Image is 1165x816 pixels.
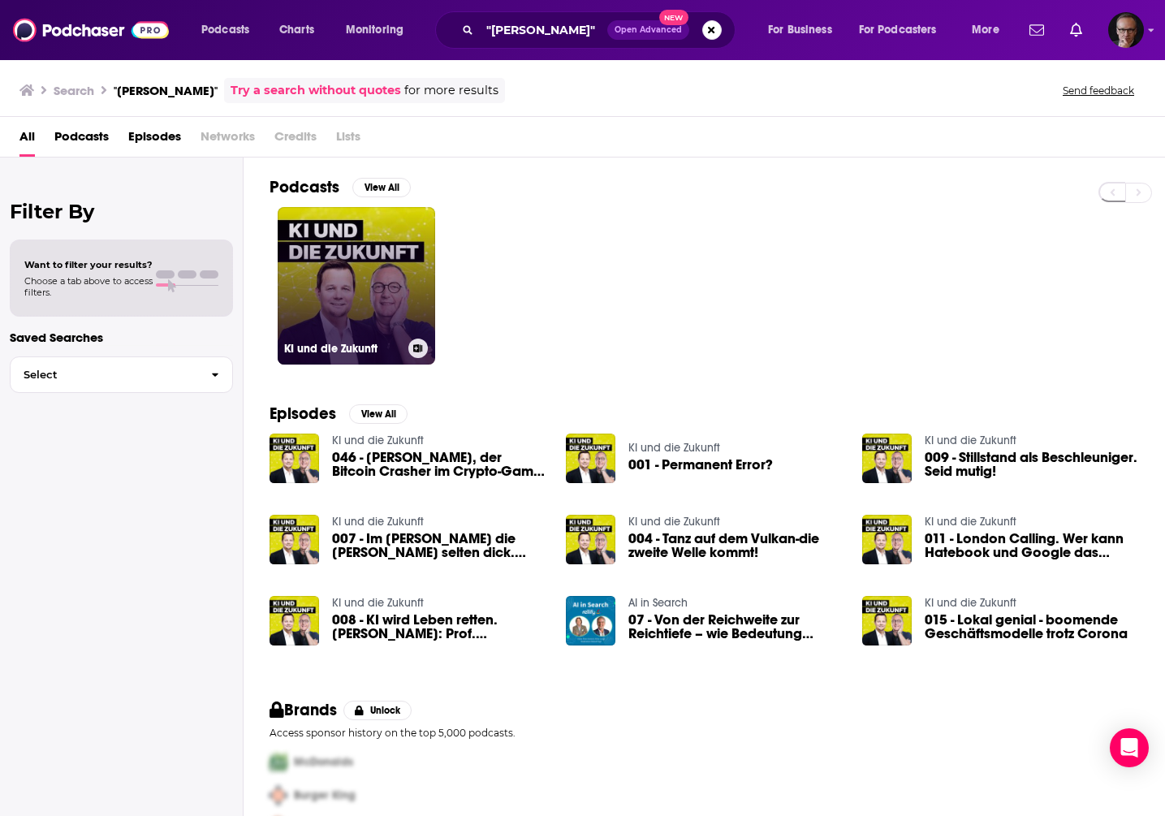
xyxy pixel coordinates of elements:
[270,727,1139,739] p: Access sponsor history on the top 5,000 podcasts.
[263,779,294,812] img: Second Pro Logo
[274,123,317,157] span: Credits
[54,123,109,157] a: Podcasts
[862,515,912,564] img: 011 - London Calling. Wer kann Hatebook und Google das Wasser reichen?
[332,434,424,447] a: KI und die Zukunft
[10,356,233,393] button: Select
[1110,728,1149,767] div: Open Intercom Messenger
[279,19,314,41] span: Charts
[332,451,546,478] a: 046 - Elon Musk, der Bitcoin Crasher im Crypto-Game. Mit Karl-Heinz Land und Roland Fiege
[768,19,832,41] span: For Business
[628,515,720,529] a: KI und die Zukunft
[628,532,843,559] a: 004 - Tanz auf dem Vulkan-die zweite Welle kommt!
[628,596,688,610] a: AI in Search
[11,369,198,380] span: Select
[24,259,153,270] span: Want to filter your results?
[925,532,1139,559] span: 011 - London Calling. Wer kann Hatebook und Google das [PERSON_NAME] reichen?
[294,755,353,769] span: McDonalds
[334,17,425,43] button: open menu
[128,123,181,157] a: Episodes
[201,19,249,41] span: Podcasts
[270,434,319,483] a: 046 - Elon Musk, der Bitcoin Crasher im Crypto-Game. Mit Karl-Heinz Land und Roland Fiege
[10,200,233,223] h2: Filter By
[1064,16,1089,44] a: Show notifications dropdown
[19,123,35,157] a: All
[628,458,773,472] a: 001 - Permanent Error?
[404,81,498,100] span: for more results
[24,275,153,298] span: Choose a tab above to access filters.
[346,19,403,41] span: Monitoring
[972,19,999,41] span: More
[925,451,1139,478] a: 009 - Stillstand als Beschleuniger. Seid mutig!
[925,434,1016,447] a: KI und die Zukunft
[862,596,912,645] img: 015 - Lokal genial - boomende Geschäftsmodelle trotz Corona
[925,532,1139,559] a: 011 - London Calling. Wer kann Hatebook und Google das Wasser reichen?
[757,17,852,43] button: open menu
[628,441,720,455] a: KI und die Zukunft
[480,17,607,43] input: Search podcasts, credits, & more...
[270,177,339,197] h2: Podcasts
[270,700,337,720] h2: Brands
[278,207,435,365] a: KI und die Zukunft
[332,532,546,559] span: 007 - Im [PERSON_NAME] die [PERSON_NAME] selten dick. Focus Startupszene mit [PERSON_NAME] [PERSO...
[270,177,411,197] a: PodcastsView All
[960,17,1020,43] button: open menu
[270,404,336,424] h2: Episodes
[925,515,1016,529] a: KI und die Zukunft
[13,15,169,45] img: Podchaser - Follow, Share and Rate Podcasts
[607,20,689,40] button: Open AdvancedNew
[336,123,360,157] span: Lists
[352,178,411,197] button: View All
[925,596,1016,610] a: KI und die Zukunft
[332,613,546,641] span: 008 - KI wird Leben retten. [PERSON_NAME]: Prof. [PERSON_NAME]
[269,17,324,43] a: Charts
[284,342,402,356] h3: KI und die Zukunft
[566,596,615,645] a: 07 - Von der Reichweite zur Reichtiefe – wie Bedeutung Content seinen Inhalt verleiht und was KI ...
[332,596,424,610] a: KI und die Zukunft
[114,83,218,98] h3: "[PERSON_NAME]"
[332,451,546,478] span: 046 - [PERSON_NAME], der Bitcoin Crasher im Crypto-Game. Mit [PERSON_NAME] Land und [PERSON_NAME]
[659,10,688,25] span: New
[10,330,233,345] p: Saved Searches
[54,83,94,98] h3: Search
[848,17,960,43] button: open menu
[1023,16,1051,44] a: Show notifications dropdown
[1108,12,1144,48] button: Show profile menu
[349,404,408,424] button: View All
[190,17,270,43] button: open menu
[615,26,682,34] span: Open Advanced
[628,613,843,641] a: 07 - Von der Reichweite zur Reichtiefe – wie Bedeutung Content seinen Inhalt verleiht und was KI ...
[263,745,294,779] img: First Pro Logo
[925,613,1139,641] a: 015 - Lokal genial - boomende Geschäftsmodelle trotz Corona
[231,81,401,100] a: Try a search without quotes
[201,123,255,157] span: Networks
[1108,12,1144,48] img: User Profile
[566,434,615,483] img: 001 - Permanent Error?
[332,613,546,641] a: 008 - KI wird Leben retten. Gast: Prof. Dr. Peter Gentsch
[270,596,319,645] img: 008 - KI wird Leben retten. Gast: Prof. Dr. Peter Gentsch
[566,515,615,564] img: 004 - Tanz auf dem Vulkan-die zweite Welle kommt!
[1058,84,1139,97] button: Send feedback
[332,532,546,559] a: 007 - Im Krieg waren die Kinder selten dick. Focus Startupszene mit Gast Torsten Jensen, NRWalley
[332,515,424,529] a: KI und die Zukunft
[859,19,937,41] span: For Podcasters
[270,404,408,424] a: EpisodesView All
[270,515,319,564] img: 007 - Im Krieg waren die Kinder selten dick. Focus Startupszene mit Gast Torsten Jensen, NRWalley
[451,11,751,49] div: Search podcasts, credits, & more...
[862,434,912,483] img: 009 - Stillstand als Beschleuniger. Seid mutig!
[343,701,412,720] button: Unlock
